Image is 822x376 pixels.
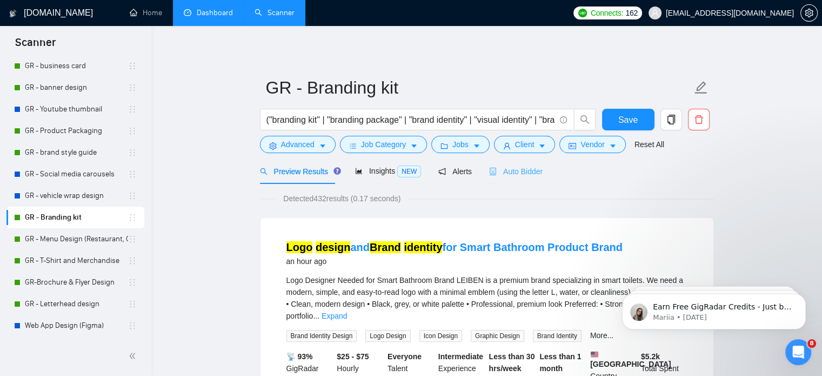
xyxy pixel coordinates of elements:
div: an hour ago [286,255,623,268]
span: caret-down [319,142,326,150]
a: Logo designandBrand identityfor Smart Bathroom Product Brand [286,241,623,253]
span: setting [269,142,277,150]
a: Web App Design (Figma) [25,315,128,337]
a: GR - T-Shirt and Merchandise [25,250,128,272]
a: GR - Youtube thumbnail [25,98,128,120]
a: GR - Branding kit [25,207,128,228]
div: Logo Designer Needed for Smart Bathroom Brand LEIBEN is a premium brand specializing in smart toi... [286,274,687,322]
div: Tooltip anchor [332,166,342,176]
button: settingAdvancedcaret-down [260,136,336,153]
a: GR - business card [25,55,128,77]
span: area-chart [355,167,363,175]
img: logo [9,5,17,22]
b: $25 - $75 [337,352,369,361]
img: upwork-logo.png [578,9,587,17]
span: setting [801,9,817,17]
span: Detected 432 results (0.17 seconds) [276,193,408,205]
span: holder [128,300,137,308]
span: user [651,9,659,17]
span: Graphic Design [471,330,524,342]
mark: Brand [370,241,401,253]
span: Brand Identity Design [286,330,357,342]
span: caret-down [410,142,418,150]
b: 📡 93% [286,352,313,361]
a: GR - vehicle wrap design [25,185,128,207]
button: folderJobscaret-down [431,136,490,153]
li: Web App Design (Figma) [6,315,144,337]
a: Expand [322,312,347,320]
li: GR - Youtube thumbnail [6,98,144,120]
span: copy [661,115,681,124]
b: Less than 1 month [539,352,581,373]
span: Preview Results [260,167,338,176]
button: userClientcaret-down [494,136,556,153]
li: GR - business card [6,55,144,77]
span: Scanner [6,35,64,57]
b: Less than 30 hrs/week [489,352,535,373]
a: GR - brand style guide [25,142,128,163]
span: Insights [355,167,421,175]
span: caret-down [609,142,617,150]
span: Vendor [580,138,604,150]
li: GR - Letterhead design [6,293,144,315]
a: GR - Social media carousels [25,163,128,185]
span: Client [515,138,534,150]
a: Reset All [634,138,664,150]
span: bars [349,142,357,150]
span: 162 [625,7,637,19]
iframe: Intercom live chat [785,339,811,365]
span: delete [689,115,709,124]
mark: design [316,241,350,253]
li: GR - vehicle wrap design [6,185,144,207]
span: notification [438,168,446,175]
b: Intermediate [438,352,483,361]
img: 🇺🇸 [591,351,598,358]
span: holder [128,235,137,243]
a: homeHome [130,8,162,17]
iframe: Intercom notifications message [606,271,822,347]
li: GR - T-Shirt and Merchandise [6,250,144,272]
span: caret-down [538,142,546,150]
span: holder [128,105,137,114]
li: GR - Social media carousels [6,163,144,185]
span: Logo Design [365,330,410,342]
button: search [574,109,596,130]
a: searchScanner [255,8,295,17]
span: info-circle [560,116,567,123]
span: holder [128,62,137,70]
span: search [574,115,595,124]
mark: identity [404,241,442,253]
b: [GEOGRAPHIC_DATA] [590,351,671,368]
li: GR - Menu Design (Restaurant, Café) [6,228,144,250]
li: GR - Product Packaging [6,120,144,142]
a: GR - banner design [25,77,128,98]
button: barsJob Categorycaret-down [340,136,427,153]
span: folder [440,142,448,150]
span: search [260,168,268,175]
span: holder [128,148,137,157]
span: caret-down [473,142,480,150]
button: idcardVendorcaret-down [559,136,625,153]
li: GR - banner design [6,77,144,98]
span: Connects: [591,7,623,19]
span: Brand Identity [533,330,582,342]
b: $ 5.2k [641,352,660,361]
li: GR-Brochure & Flyer Design [6,272,144,293]
input: Search Freelance Jobs... [266,113,555,127]
span: Save [618,113,638,127]
span: double-left [129,351,139,361]
b: Everyone [387,352,422,361]
span: Advanced [281,138,315,150]
span: Auto Bidder [489,167,543,176]
mark: Logo [286,241,313,253]
span: holder [128,83,137,92]
span: Icon Design [419,330,462,342]
span: ... [313,312,319,320]
span: Job Category [361,138,406,150]
a: dashboardDashboard [184,8,233,17]
button: Save [602,109,654,130]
